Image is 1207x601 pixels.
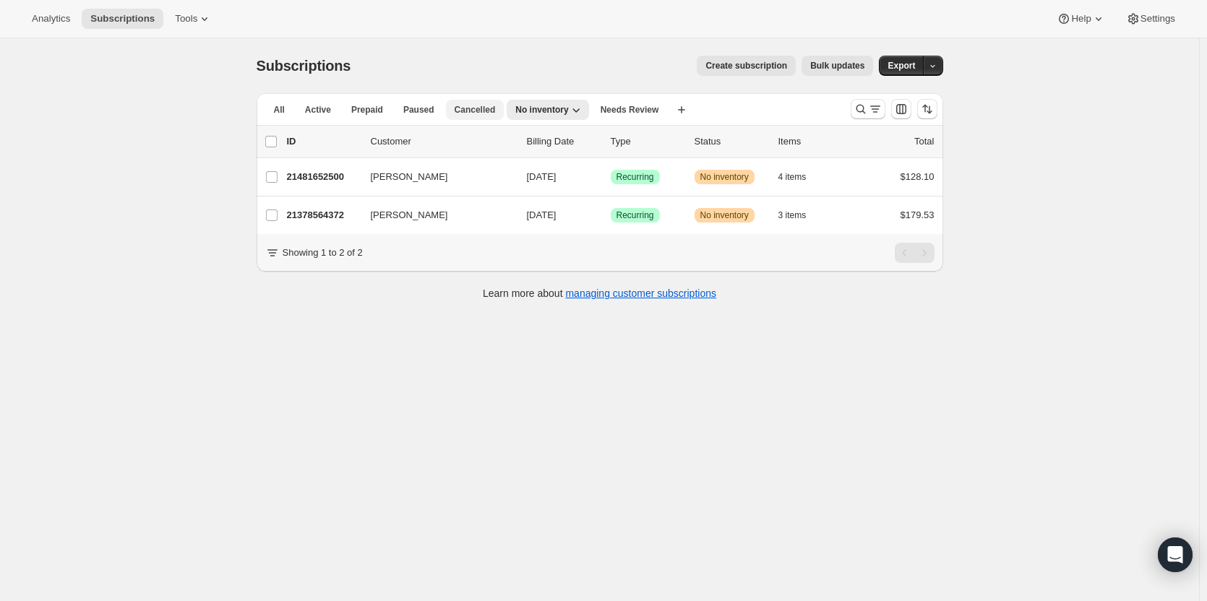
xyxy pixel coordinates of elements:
[778,134,851,149] div: Items
[90,13,155,25] span: Subscriptions
[1141,13,1175,25] span: Settings
[287,205,935,225] div: 21378564372[PERSON_NAME][DATE]SuccessRecurringWarningNo inventory3 items$179.53
[371,170,448,184] span: [PERSON_NAME]
[1048,9,1114,29] button: Help
[287,208,359,222] p: 21378564372
[565,287,716,299] a: managing customer subscriptions
[515,104,568,116] span: No inventory
[670,100,693,120] button: Create new view
[371,134,515,149] p: Customer
[527,209,557,220] span: [DATE]
[778,171,807,183] span: 4 items
[617,209,654,221] span: Recurring
[810,60,864,72] span: Bulk updates
[917,99,937,119] button: Sort the results
[32,13,70,25] span: Analytics
[601,104,659,116] span: Needs Review
[802,56,873,76] button: Bulk updates
[287,134,935,149] div: IDCustomerBilling DateTypeStatusItemsTotal
[705,60,787,72] span: Create subscription
[483,286,716,300] p: Learn more about
[879,56,924,76] button: Export
[888,60,915,72] span: Export
[891,99,911,119] button: Customize table column order and visibility
[695,134,767,149] p: Status
[778,209,807,221] span: 3 items
[362,204,507,227] button: [PERSON_NAME]
[403,104,434,116] span: Paused
[697,56,796,76] button: Create subscription
[1117,9,1184,29] button: Settings
[82,9,163,29] button: Subscriptions
[305,104,331,116] span: Active
[287,134,359,149] p: ID
[527,134,599,149] p: Billing Date
[257,58,351,74] span: Subscriptions
[175,13,197,25] span: Tools
[23,9,79,29] button: Analytics
[455,104,496,116] span: Cancelled
[895,243,935,263] nav: Pagination
[371,208,448,222] span: [PERSON_NAME]
[283,246,363,260] p: Showing 1 to 2 of 2
[914,134,934,149] p: Total
[287,170,359,184] p: 21481652500
[1071,13,1091,25] span: Help
[617,171,654,183] span: Recurring
[287,167,935,187] div: 21481652500[PERSON_NAME][DATE]SuccessRecurringWarningNo inventory4 items$128.10
[611,134,683,149] div: Type
[901,209,935,220] span: $179.53
[700,209,749,221] span: No inventory
[274,104,285,116] span: All
[700,171,749,183] span: No inventory
[778,167,822,187] button: 4 items
[901,171,935,182] span: $128.10
[351,104,383,116] span: Prepaid
[527,171,557,182] span: [DATE]
[1158,537,1193,572] div: Open Intercom Messenger
[166,9,220,29] button: Tools
[851,99,885,119] button: Search and filter results
[362,165,507,189] button: [PERSON_NAME]
[778,205,822,225] button: 3 items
